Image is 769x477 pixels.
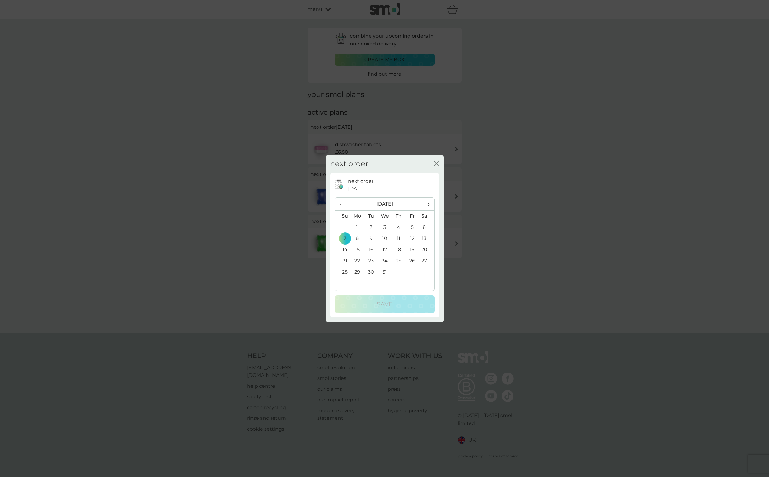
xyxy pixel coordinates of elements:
td: 11 [392,233,405,244]
span: › [423,198,429,210]
td: 14 [335,244,350,255]
th: We [378,210,392,222]
td: 17 [378,244,392,255]
th: Fr [406,210,419,222]
td: 29 [350,267,364,278]
td: 13 [419,233,434,244]
td: 27 [419,255,434,267]
td: 1 [350,222,364,233]
td: 25 [392,255,405,267]
th: Tu [364,210,378,222]
p: Save [377,299,393,309]
p: next order [348,177,373,185]
th: Su [335,210,350,222]
td: 9 [364,233,378,244]
td: 24 [378,255,392,267]
td: 22 [350,255,364,267]
th: Sa [419,210,434,222]
td: 4 [392,222,405,233]
span: [DATE] [348,185,364,193]
td: 19 [406,244,419,255]
td: 31 [378,267,392,278]
td: 10 [378,233,392,244]
td: 2 [364,222,378,233]
td: 30 [364,267,378,278]
td: 12 [406,233,419,244]
td: 18 [392,244,405,255]
th: Mo [350,210,364,222]
td: 5 [406,222,419,233]
td: 6 [419,222,434,233]
td: 8 [350,233,364,244]
td: 15 [350,244,364,255]
td: 20 [419,244,434,255]
span: ‹ [340,198,346,210]
button: close [434,161,439,167]
td: 26 [406,255,419,267]
td: 28 [335,267,350,278]
th: Th [392,210,405,222]
th: [DATE] [350,198,419,211]
td: 7 [335,233,350,244]
td: 3 [378,222,392,233]
td: 21 [335,255,350,267]
h2: next order [330,160,368,168]
button: Save [335,295,435,313]
td: 23 [364,255,378,267]
td: 16 [364,244,378,255]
